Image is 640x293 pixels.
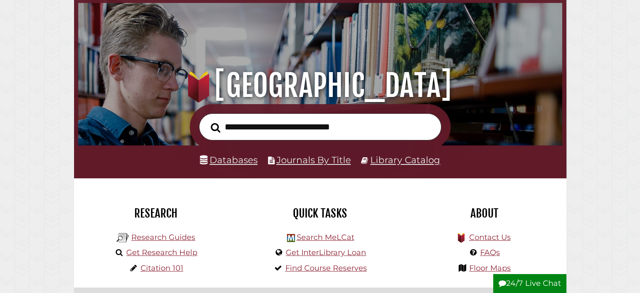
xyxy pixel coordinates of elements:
a: Journals By Title [276,154,351,165]
a: Floor Maps [469,263,511,273]
a: Contact Us [469,233,510,242]
a: Citation 101 [141,263,183,273]
h2: Quick Tasks [244,206,396,220]
a: Get InterLibrary Loan [286,248,366,257]
i: Search [211,122,220,132]
a: FAQs [480,248,500,257]
button: Search [207,120,225,135]
img: Hekman Library Logo [117,231,129,244]
a: Library Catalog [370,154,440,165]
img: Hekman Library Logo [287,234,295,242]
h2: Research [80,206,232,220]
a: Get Research Help [126,248,197,257]
a: Find Course Reserves [285,263,367,273]
h2: About [409,206,560,220]
a: Research Guides [131,233,195,242]
a: Search MeLCat [296,233,354,242]
a: Databases [200,154,258,165]
h1: [GEOGRAPHIC_DATA] [88,67,552,104]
